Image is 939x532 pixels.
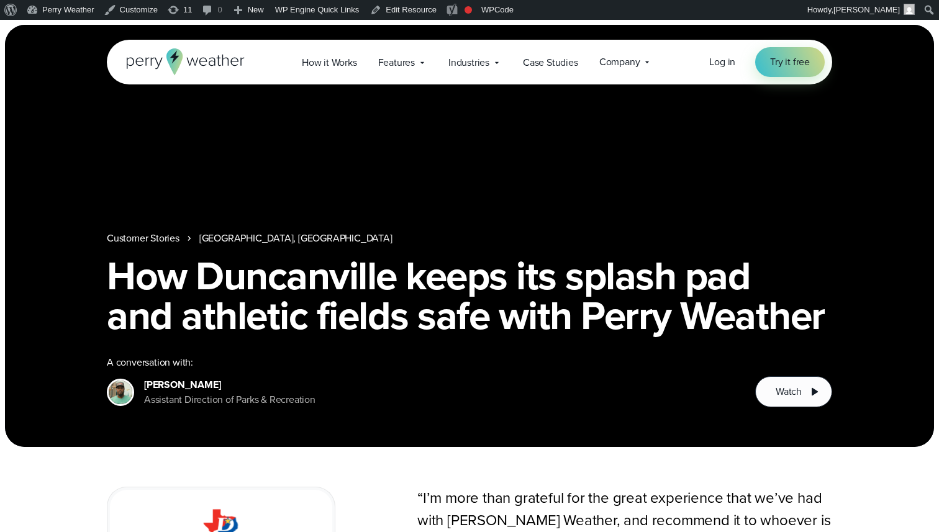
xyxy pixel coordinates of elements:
[144,377,315,392] div: [PERSON_NAME]
[448,55,489,70] span: Industries
[833,5,900,14] span: [PERSON_NAME]
[512,50,589,75] a: Case Studies
[523,55,578,70] span: Case Studies
[709,55,735,70] a: Log in
[302,55,357,70] span: How it Works
[776,384,802,399] span: Watch
[599,55,640,70] span: Company
[109,381,132,404] img: Tyler Agee Headshot
[465,6,472,14] div: Focus keyphrase not set
[378,55,415,70] span: Features
[291,50,368,75] a: How it Works
[107,231,832,246] nav: Breadcrumb
[107,256,832,335] h1: How Duncanville keeps its splash pad and athletic fields safe with Perry Weather
[770,55,810,70] span: Try it free
[709,55,735,69] span: Log in
[755,47,825,77] a: Try it free
[107,355,735,370] div: A conversation with:
[107,231,179,246] a: Customer Stories
[199,231,392,246] a: [GEOGRAPHIC_DATA], [GEOGRAPHIC_DATA]
[144,392,315,407] div: Assistant Direction of Parks & Recreation
[755,376,832,407] button: Watch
